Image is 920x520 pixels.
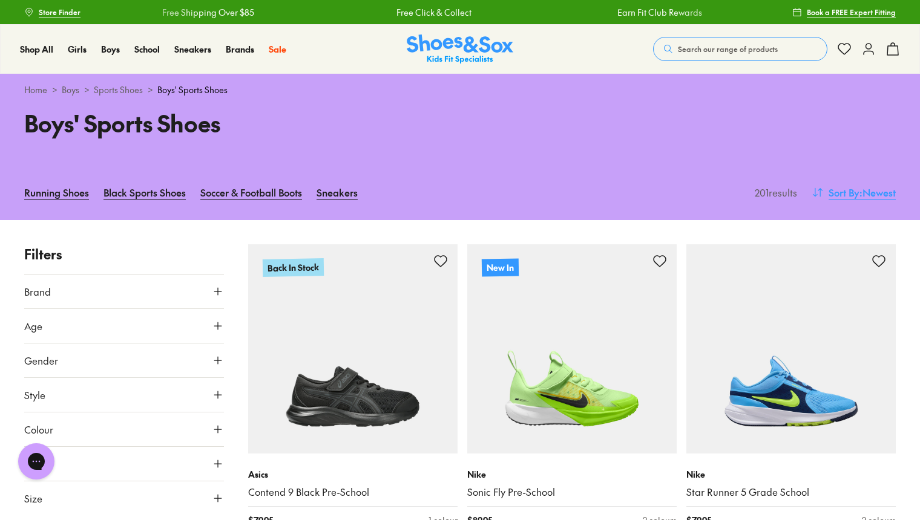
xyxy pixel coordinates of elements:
a: Soccer & Football Boots [200,179,302,206]
a: Sports Shoes [94,83,143,96]
button: Style [24,378,224,412]
a: Brands [226,43,254,56]
span: Sort By [829,185,859,200]
span: Brand [24,284,51,299]
a: Free Shipping Over $85 [162,6,254,19]
span: Sale [269,43,286,55]
span: School [134,43,160,55]
a: Back In Stock [248,244,458,453]
button: Price [24,447,224,481]
span: Search our range of products [678,44,778,54]
a: Store Finder [24,1,80,23]
span: : Newest [859,185,896,200]
a: Home [24,83,47,96]
a: Girls [68,43,87,56]
p: Nike [467,468,677,481]
button: Brand [24,275,224,308]
a: Sale [269,43,286,56]
span: Style [24,388,45,402]
a: Contend 9 Black Pre-School [248,486,458,499]
span: Boys [101,43,120,55]
div: > > > [24,83,896,96]
span: Gender [24,353,58,368]
a: School [134,43,160,56]
a: Free Click & Collect [396,6,471,19]
button: Age [24,309,224,343]
img: SNS_Logo_Responsive.svg [407,34,513,64]
span: Store Finder [39,7,80,18]
a: Sneakers [317,179,358,206]
span: Book a FREE Expert Fitting [807,7,896,18]
a: Sneakers [174,43,211,56]
iframe: Gorgias live chat messenger [12,439,61,484]
a: Sonic Fly Pre-School [467,486,677,499]
span: Brands [226,43,254,55]
a: Shop All [20,43,53,56]
span: Girls [68,43,87,55]
p: Asics [248,468,458,481]
button: Search our range of products [653,37,827,61]
p: New In [482,258,519,276]
span: Colour [24,422,53,437]
a: Boys [101,43,120,56]
span: Age [24,319,42,333]
a: Running Shoes [24,179,89,206]
span: Sneakers [174,43,211,55]
p: 201 results [750,185,797,200]
span: Shop All [20,43,53,55]
button: Colour [24,412,224,446]
a: Book a FREE Expert Fitting [792,1,896,23]
p: Nike [686,468,896,481]
span: Size [24,491,42,505]
p: Filters [24,244,224,264]
button: Sort By:Newest [812,179,896,206]
a: New In [467,244,677,453]
a: Shoes & Sox [407,34,513,64]
button: Size [24,481,224,515]
button: Gender [24,343,224,377]
span: Boys' Sports Shoes [157,83,228,96]
a: Earn Fit Club Rewards [617,6,701,19]
a: Star Runner 5 Grade School [686,486,896,499]
p: Back In Stock [263,258,324,277]
a: Boys [62,83,79,96]
a: Black Sports Shoes [103,179,186,206]
h1: Boys' Sports Shoes [24,106,445,140]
